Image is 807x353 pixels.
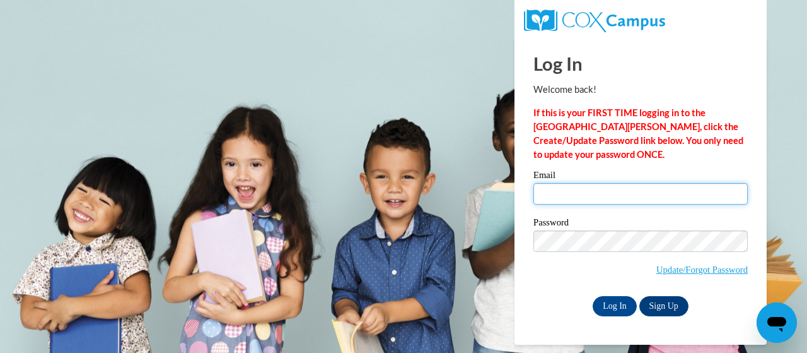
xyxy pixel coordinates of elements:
[533,218,748,230] label: Password
[593,296,637,316] input: Log In
[533,107,743,160] strong: If this is your FIRST TIME logging in to the [GEOGRAPHIC_DATA][PERSON_NAME], click the Create/Upd...
[533,83,748,97] p: Welcome back!
[533,51,748,76] h1: Log In
[639,296,688,316] a: Sign Up
[757,302,797,343] iframe: Button to launch messaging window
[533,171,748,183] label: Email
[524,9,665,32] img: COX Campus
[656,265,748,275] a: Update/Forgot Password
